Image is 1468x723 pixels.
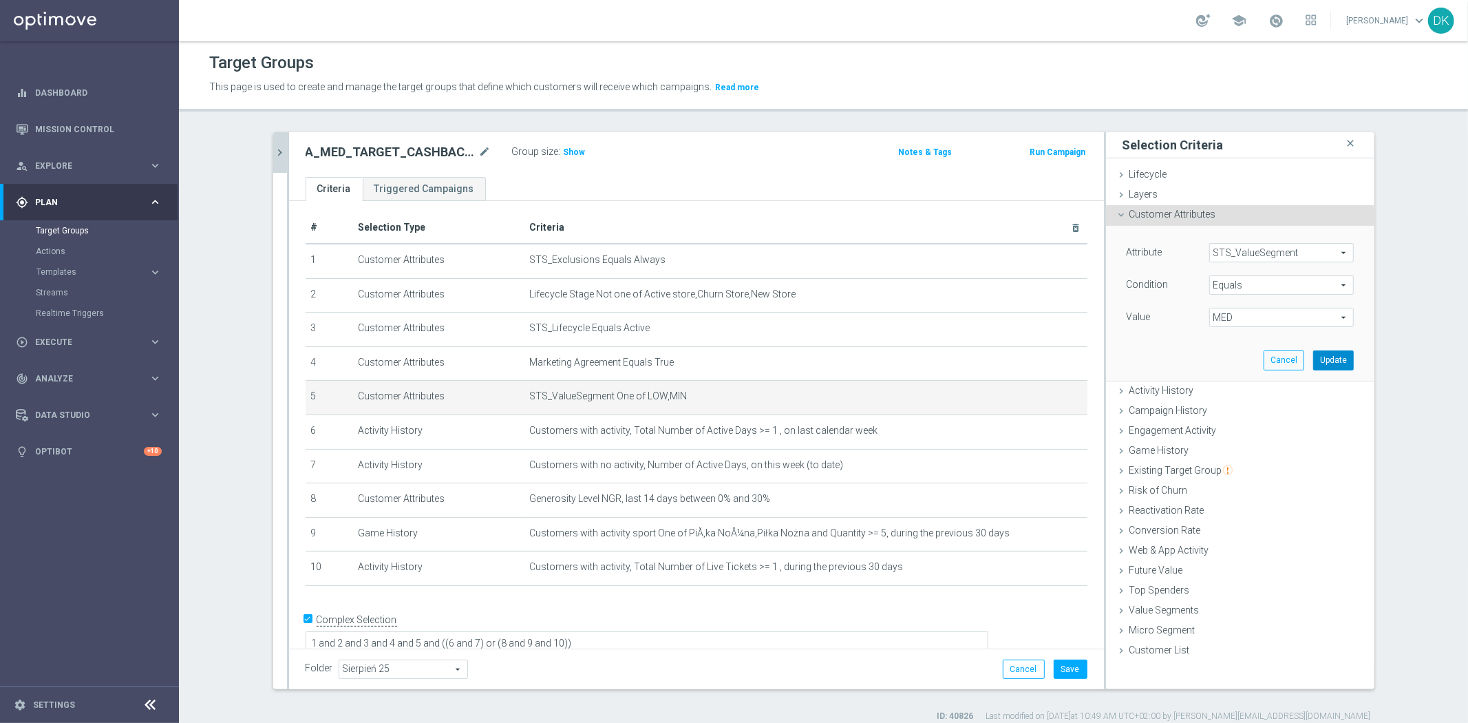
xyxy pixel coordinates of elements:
[35,433,144,470] a: Optibot
[352,313,524,347] td: Customer Attributes
[1129,585,1190,596] span: Top Spenders
[352,483,524,518] td: Customer Attributes
[352,212,524,244] th: Selection Type
[35,111,162,147] a: Mission Control
[1129,445,1189,456] span: Game History
[36,287,143,298] a: Streams
[1129,209,1216,220] span: Customer Attributes
[149,159,162,172] i: keyboard_arrow_right
[306,449,352,483] td: 7
[36,266,162,277] div: Templates keyboard_arrow_right
[897,145,953,160] button: Notes & Tags
[149,266,162,279] i: keyboard_arrow_right
[273,132,287,173] button: chevron_right
[14,699,26,711] i: settings
[35,74,162,111] a: Dashboard
[530,289,796,300] span: Lifecycle Stage Not one of Active store,Churn Store,New Store
[15,160,162,171] div: person_search Explore keyboard_arrow_right
[530,254,666,266] span: STS_Exclusions Equals Always
[35,375,149,383] span: Analyze
[1054,660,1087,679] button: Save
[16,111,162,147] div: Mission Control
[352,552,524,586] td: Activity History
[149,196,162,209] i: keyboard_arrow_right
[1129,545,1209,556] span: Web & App Activity
[1129,645,1190,656] span: Customer List
[1129,505,1204,516] span: Reactivation Rate
[36,246,143,257] a: Actions
[352,517,524,552] td: Game History
[16,446,28,458] i: lightbulb
[149,335,162,348] i: keyboard_arrow_right
[16,433,162,470] div: Optibot
[15,87,162,98] button: equalizer Dashboard
[35,162,149,170] span: Explore
[15,337,162,348] button: play_circle_outline Execute keyboard_arrow_right
[714,80,760,95] button: Read more
[16,196,149,209] div: Plan
[1127,279,1169,290] lable: Condition
[1003,660,1045,679] button: Cancel
[306,177,363,201] a: Criteria
[16,373,149,385] div: Analyze
[209,81,712,92] span: This page is used to create and manage the target groups that define which customers will receive...
[306,662,333,674] label: Folder
[15,410,162,421] button: Data Studio keyboard_arrow_right
[1123,137,1224,153] h3: Selection Criteria
[986,711,1371,722] label: Last modified on [DATE] at 10:49 AM UTC+02:00 by [PERSON_NAME][EMAIL_ADDRESS][DOMAIN_NAME]
[530,357,674,368] span: Marketing Agreement Equals True
[1129,169,1167,180] span: Lifecycle
[36,268,149,276] div: Templates
[306,278,352,313] td: 2
[1129,565,1183,576] span: Future Value
[16,373,28,385] i: track_changes
[15,373,162,384] button: track_changes Analyze keyboard_arrow_right
[352,346,524,381] td: Customer Attributes
[1313,350,1354,370] button: Update
[16,336,149,348] div: Execute
[15,197,162,208] button: gps_fixed Plan keyboard_arrow_right
[1264,350,1304,370] button: Cancel
[1129,525,1201,536] span: Conversion Rate
[15,446,162,457] div: lightbulb Optibot +10
[1129,189,1158,200] span: Layers
[530,561,904,573] span: Customers with activity, Total Number of Live Tickets >= 1 , during the previous 30 days
[16,196,28,209] i: gps_fixed
[530,390,688,402] span: STS_ValueSegment One of LOW,MIN
[1231,13,1246,28] span: school
[36,282,178,303] div: Streams
[36,220,178,241] div: Target Groups
[306,517,352,552] td: 9
[35,198,149,207] span: Plan
[530,425,878,437] span: Customers with activity, Total Number of Active Days >= 1 , on last calendar week
[530,493,771,505] span: Generosity Level NGR, last 14 days between 0% and 30%
[306,552,352,586] td: 10
[36,308,143,319] a: Realtime Triggers
[1412,13,1427,28] span: keyboard_arrow_down
[306,381,352,415] td: 5
[1127,247,1162,258] lable: Attribute
[317,614,397,627] label: Complex Selection
[1129,625,1195,636] span: Micro Segment
[1129,385,1194,396] span: Activity History
[1129,425,1217,436] span: Engagement Activity
[16,409,149,421] div: Data Studio
[306,313,352,347] td: 3
[559,146,561,158] label: :
[352,244,524,278] td: Customer Attributes
[16,160,149,172] div: Explore
[36,241,178,262] div: Actions
[352,449,524,483] td: Activity History
[35,411,149,419] span: Data Studio
[274,146,287,159] i: chevron_right
[306,415,352,449] td: 6
[36,268,135,276] span: Templates
[36,225,143,236] a: Target Groups
[36,262,178,282] div: Templates
[352,278,524,313] td: Customer Attributes
[33,701,75,709] a: Settings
